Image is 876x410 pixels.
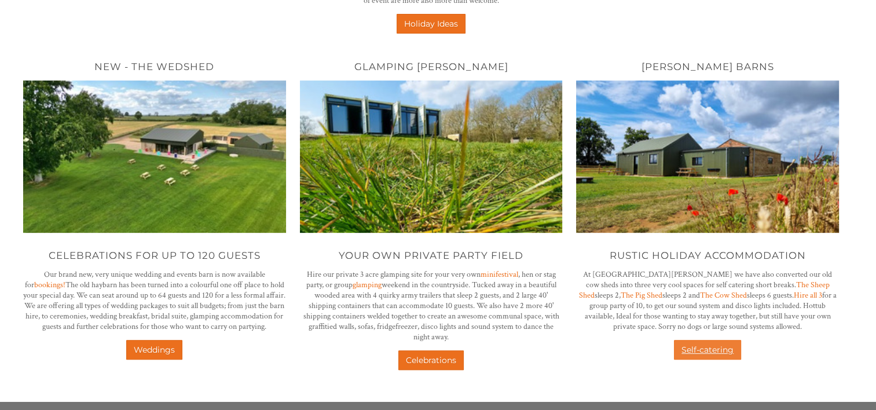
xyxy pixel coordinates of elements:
h2: Glamping [PERSON_NAME] [300,61,563,72]
a: Celebrations [398,350,464,370]
h2: NEW - The Wedshed [23,61,286,72]
img: 20210802_115430.original.full.jpg [576,80,839,233]
h2: [PERSON_NAME] Barns [576,61,839,72]
a: The Pig Shed [621,290,662,301]
img: Wedshed_from_above.full.jpg [23,80,286,233]
h2: Celebrations for up to 120 guests [23,250,286,261]
a: bookings! [34,280,65,290]
a: Holiday Ideas [397,14,466,34]
p: Hire our private 3 acre glamping site for your very own , hen or stag party, or group weekend in ... [300,269,563,342]
a: The Cow Shed [700,290,747,301]
h2: Rustic holiday accommodation [576,250,839,261]
img: Glamping_T.full.jpg [300,80,563,233]
a: glamping [352,280,381,290]
h2: Your own private party field [300,250,563,261]
p: Our brand new, very unique wedding and events barn is now available for The old haybarn has been ... [23,269,286,332]
a: The Sheep Shed [579,280,830,301]
a: Self-catering [674,340,741,360]
a: Hire all 3 [794,290,822,301]
p: At [GEOGRAPHIC_DATA][PERSON_NAME] we have also converted our old cow sheds into three very cool s... [576,269,839,332]
a: minifestival [480,269,518,280]
a: Weddings [126,340,182,360]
